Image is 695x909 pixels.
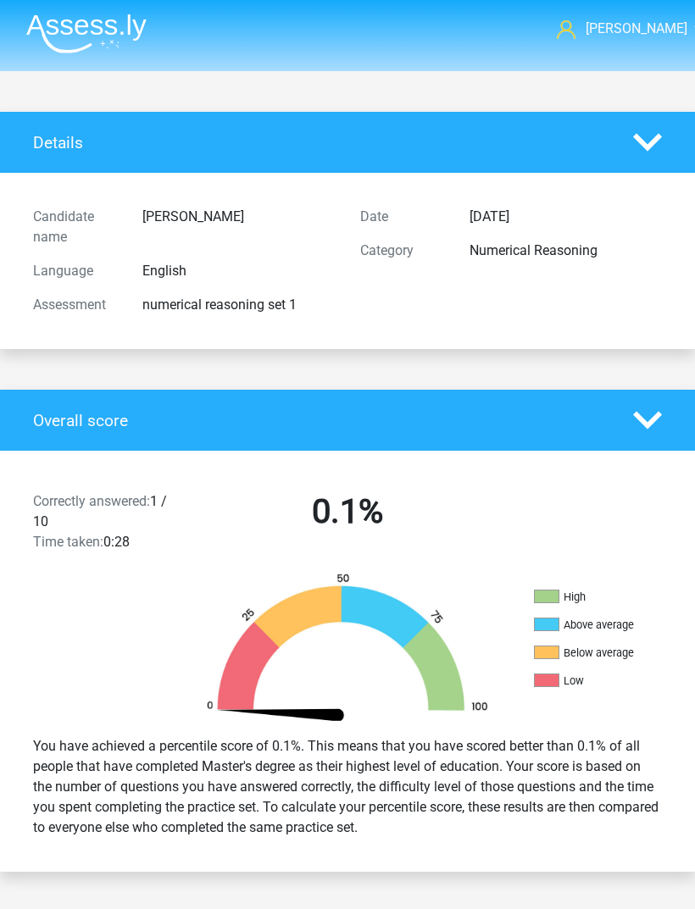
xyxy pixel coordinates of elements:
div: Assessment [20,295,130,315]
div: You have achieved a percentile score of 0.1%. This means that you have scored better than 0.1% of... [20,729,675,845]
h4: Overall score [33,411,608,430]
img: 0.8e7097ee9f54.png [186,573,509,722]
div: Numerical Reasoning [457,241,675,261]
div: 1 / 10 0:28 [20,491,184,552]
h2: 0.1% [197,491,498,532]
div: [PERSON_NAME] [130,207,347,247]
span: [PERSON_NAME] [586,20,687,36]
div: Category [347,241,457,261]
div: Candidate name [20,207,130,247]
div: English [130,261,347,281]
a: [PERSON_NAME] [557,19,682,39]
img: Assessly [26,14,147,53]
div: Date [347,207,457,227]
div: Language [20,261,130,281]
span: Time taken: [33,534,103,550]
div: numerical reasoning set 1 [130,295,347,315]
span: Correctly answered: [33,493,150,509]
div: [DATE] [457,207,675,227]
h4: Details [33,133,608,152]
